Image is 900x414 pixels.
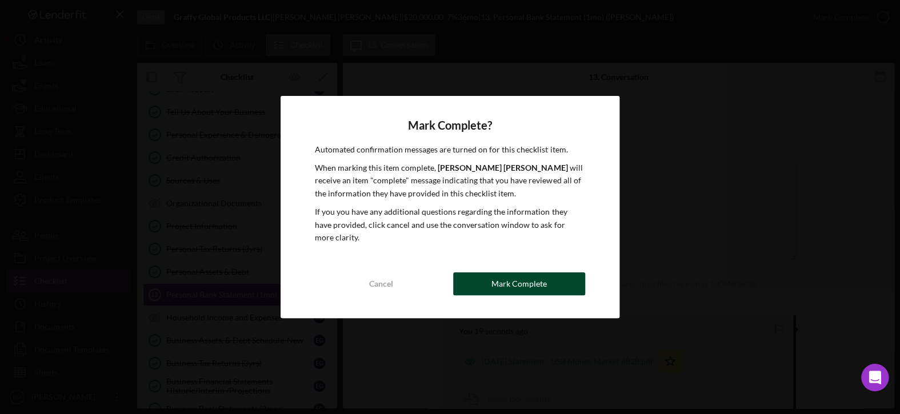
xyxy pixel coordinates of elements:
b: [PERSON_NAME] [PERSON_NAME] [438,163,567,172]
p: Automated confirmation messages are turned on for this checklist item. [315,143,585,156]
button: Cancel [315,272,447,295]
button: Mark Complete [453,272,585,295]
div: Cancel [369,272,393,295]
div: Open Intercom Messenger [861,364,889,391]
h4: Mark Complete? [315,119,585,132]
div: Mark Complete [491,272,547,295]
p: If you you have any additional questions regarding the information they have provided, click canc... [315,206,585,244]
p: When marking this item complete, will receive an item "complete" message indicating that you have... [315,162,585,200]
